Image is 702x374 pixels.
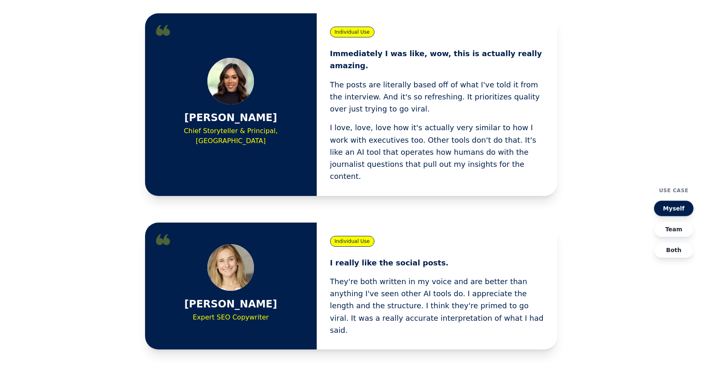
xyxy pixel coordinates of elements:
button: Myself [654,201,694,216]
h3: [PERSON_NAME] [185,297,277,311]
span: Individual Use [330,236,374,247]
button: Team [654,221,694,237]
button: Both [654,242,694,258]
p: Expert SEO Copywriter [193,312,269,322]
p: Chief Storyteller & Principal, [GEOGRAPHIC_DATA] [158,126,303,146]
p: They're both written in my voice and are better than anything I've seen other AI tools do. I appr... [330,275,544,336]
img: Maria Waida [207,244,254,291]
p: Immediately I was like, wow, this is actually really amazing. [330,47,544,72]
h3: [PERSON_NAME] [185,111,277,124]
p: I really like the social posts. [330,257,544,269]
img: Leah Dergachev [207,58,254,104]
span: Individual Use [330,27,374,37]
p: I love, love, love how it's actually very similar to how I work with executives too. Other tools ... [330,121,544,182]
h4: Use Case [659,187,689,194]
p: The posts are literally based off of what I've told it from the interview. And it's so refreshing... [330,79,544,115]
